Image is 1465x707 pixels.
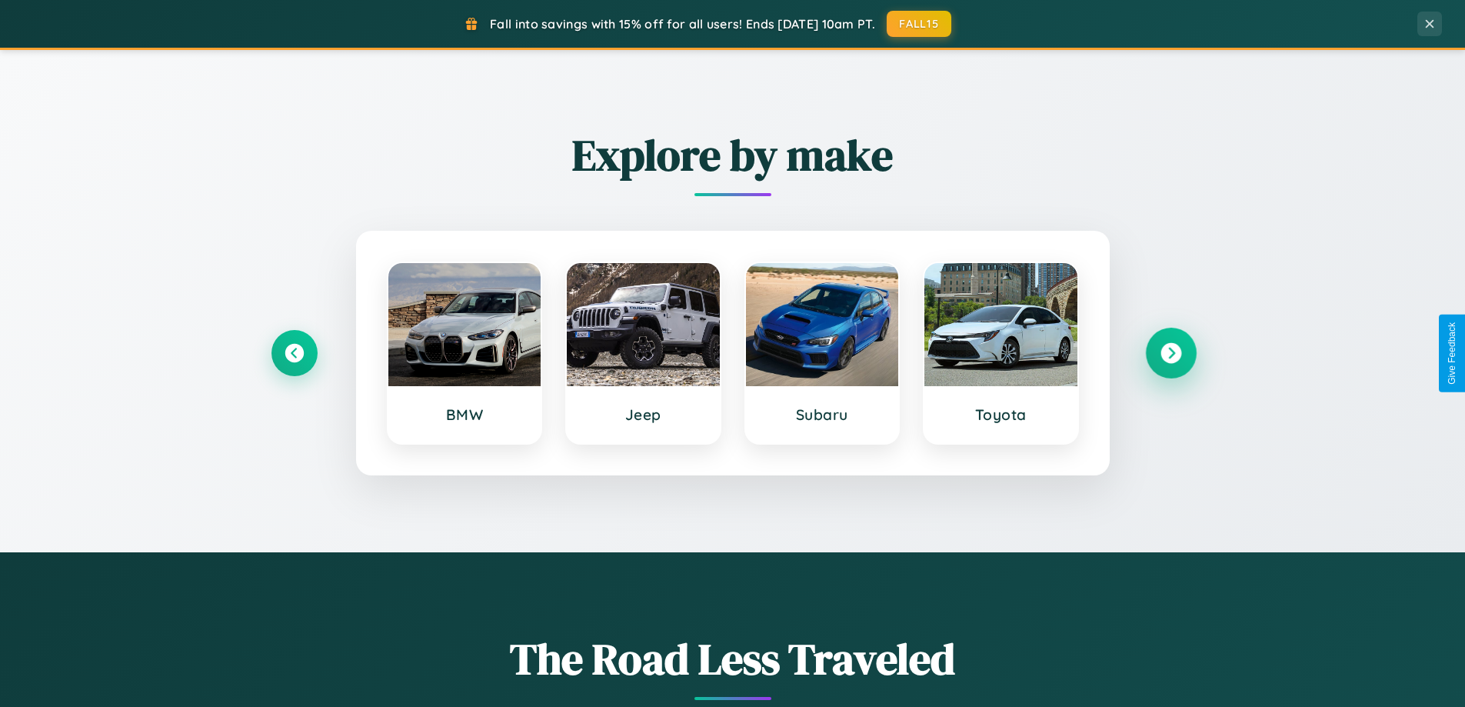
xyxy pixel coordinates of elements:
[271,629,1194,689] h1: The Road Less Traveled
[761,405,884,424] h3: Subaru
[404,405,526,424] h3: BMW
[887,11,951,37] button: FALL15
[940,405,1062,424] h3: Toyota
[271,125,1194,185] h2: Explore by make
[490,16,875,32] span: Fall into savings with 15% off for all users! Ends [DATE] 10am PT.
[582,405,704,424] h3: Jeep
[1447,322,1457,385] div: Give Feedback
